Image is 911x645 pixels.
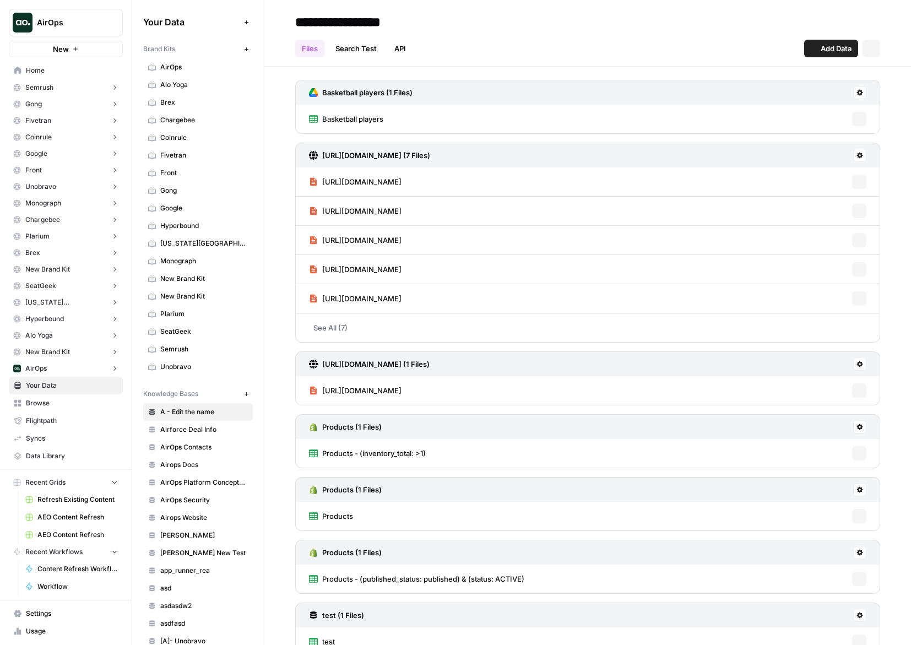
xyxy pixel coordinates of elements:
a: AirOps Platform Concepts + Copy Guidelines [[PERSON_NAME]'s KB, DO NOT EDIT] [143,474,253,491]
a: [URL][DOMAIN_NAME] (1 Files) [309,352,430,376]
span: Hyperbound [25,314,64,324]
a: Alo Yoga [143,76,253,94]
button: Monograph [9,195,123,212]
a: Syncs [9,430,123,447]
a: Basketball players [309,105,383,133]
a: API [388,40,413,57]
span: [US_STATE][GEOGRAPHIC_DATA] [160,239,248,248]
span: A - Edit the name [160,407,248,417]
span: Brex [160,97,248,107]
button: Brex [9,245,123,261]
a: [URL][DOMAIN_NAME] [309,376,402,405]
span: [URL][DOMAIN_NAME] [322,293,402,304]
span: Front [160,168,248,178]
span: Knowledge Bases [143,389,198,399]
span: Fivetran [160,150,248,160]
a: [URL][DOMAIN_NAME] [309,226,402,254]
span: Your Data [143,15,240,29]
span: AEO Content Refresh [37,512,118,522]
button: Coinrule [9,129,123,145]
span: [URL][DOMAIN_NAME] [322,205,402,216]
span: Basketball players [322,113,383,124]
a: Files [295,40,324,57]
a: Home [9,62,123,79]
span: Semrush [160,344,248,354]
button: New Brand Kit [9,344,123,360]
span: Recent Grids [25,478,66,487]
span: app_runner_rea [160,566,248,576]
a: AEO Content Refresh [20,508,123,526]
span: Google [160,203,248,213]
button: Semrush [9,79,123,96]
a: Products (1 Files) [309,540,382,565]
span: Unobravo [160,362,248,372]
span: Refresh Existing Content [37,495,118,505]
span: Syncs [26,433,118,443]
button: Fivetran [9,112,123,129]
span: Content Refresh Workflow [V2 - With Structural Improvements] [37,564,118,574]
h3: [URL][DOMAIN_NAME] (7 Files) [322,150,430,161]
h3: Products (1 Files) [322,484,382,495]
button: Front [9,162,123,178]
span: Chargebee [25,215,60,225]
span: AirOps Security [160,495,248,505]
img: yjux4x3lwinlft1ym4yif8lrli78 [13,365,21,372]
a: New Brand Kit [143,270,253,288]
button: Chargebee [9,212,123,228]
a: See All (7) [295,313,880,342]
span: Recent Workflows [25,547,83,557]
span: Workflow [37,582,118,592]
span: Products - (published_status: published) & (status: ACTIVE) [322,573,524,584]
a: asdasdw2 [143,597,253,615]
a: test (1 Files) [309,603,364,627]
span: Fivetran [25,116,51,126]
span: [URL][DOMAIN_NAME] [322,176,402,187]
span: asdasdw2 [160,601,248,611]
h3: Products (1 Files) [322,421,382,432]
span: [URL][DOMAIN_NAME] [322,264,402,275]
span: AirOps [25,364,47,373]
span: Brex [25,248,40,258]
a: [US_STATE][GEOGRAPHIC_DATA] [143,235,253,252]
button: Add Data [804,40,858,57]
a: Workflow [20,578,123,595]
span: [US_STATE][GEOGRAPHIC_DATA] [25,297,106,307]
a: New Brand Kit [143,288,253,305]
a: app_runner_rea [143,562,253,579]
span: Flightpath [26,416,118,426]
span: Chargebee [160,115,248,125]
a: AirOps [143,58,253,76]
span: Coinrule [160,133,248,143]
span: Semrush [25,83,53,93]
a: Chargebee [143,111,253,129]
a: [PERSON_NAME] New Test [143,544,253,562]
span: New Brand Kit [160,291,248,301]
h3: Products (1 Files) [322,547,382,558]
a: Data Library [9,447,123,465]
span: Settings [26,609,118,619]
span: Alo Yoga [25,330,53,340]
span: [PERSON_NAME] New Test [160,548,248,558]
a: [URL][DOMAIN_NAME] [309,284,402,313]
button: Recent Grids [9,474,123,491]
a: asd [143,579,253,597]
span: [URL][DOMAIN_NAME] [322,235,402,246]
a: Your Data [9,377,123,394]
span: [PERSON_NAME] [160,530,248,540]
span: Add Data [821,43,852,54]
h3: test (1 Files) [322,610,364,621]
button: AirOps [9,360,123,377]
span: Gong [160,186,248,196]
button: SeatGeek [9,278,123,294]
a: [PERSON_NAME] [143,527,253,544]
a: SeatGeek [143,323,253,340]
span: Airops Website [160,513,248,523]
a: Google [143,199,253,217]
a: [URL][DOMAIN_NAME] [309,167,402,196]
span: Usage [26,626,118,636]
a: Flightpath [9,412,123,430]
span: SeatGeek [160,327,248,337]
a: Content Refresh Workflow [V2 - With Structural Improvements] [20,560,123,578]
a: Search Test [329,40,383,57]
a: [URL][DOMAIN_NAME] [309,197,402,225]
